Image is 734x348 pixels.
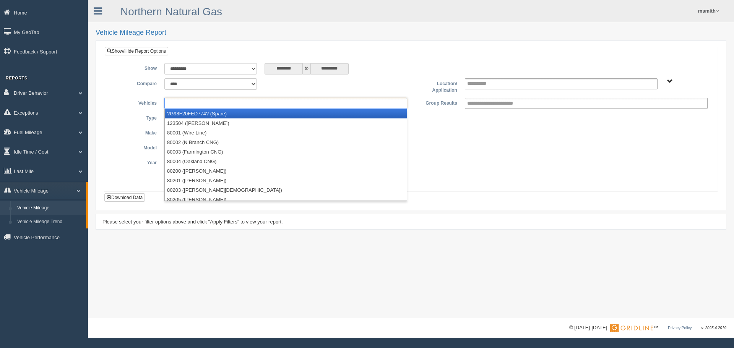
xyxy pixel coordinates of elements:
[110,78,161,87] label: Compare
[110,63,161,72] label: Show
[668,326,692,330] a: Privacy Policy
[110,113,161,122] label: Type
[165,109,407,118] li: ?G98F20FED774? (Spare)
[105,47,168,55] a: Show/Hide Report Options
[165,195,407,204] li: 80205 ([PERSON_NAME])
[702,326,726,330] span: v. 2025.4.2019
[110,142,161,152] label: Model
[14,201,86,215] a: Vehicle Mileage
[110,98,161,107] label: Vehicles
[165,147,407,157] li: 80003 (Farmington CNG)
[14,215,86,229] a: Vehicle Mileage Trend
[110,157,161,167] label: Year
[610,324,653,332] img: Gridline
[165,128,407,138] li: 80001 (Wire Line)
[165,138,407,147] li: 80002 (N Branch CNG)
[102,219,283,225] span: Please select your filter options above and click "Apply Filters" to view your report.
[165,176,407,185] li: 80201 ([PERSON_NAME])
[110,128,161,137] label: Make
[165,157,407,166] li: 80004 (Oakland CNG)
[569,324,726,332] div: © [DATE]-[DATE] - ™
[165,166,407,176] li: 80200 ([PERSON_NAME])
[411,78,461,94] label: Location/ Application
[411,98,461,107] label: Group Results
[165,185,407,195] li: 80203 ([PERSON_NAME][DEMOGRAPHIC_DATA])
[104,193,145,202] button: Download Data
[303,63,310,74] span: to
[96,29,726,37] h2: Vehicle Mileage Report
[120,6,222,18] a: Northern Natural Gas
[165,118,407,128] li: 123504 ([PERSON_NAME])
